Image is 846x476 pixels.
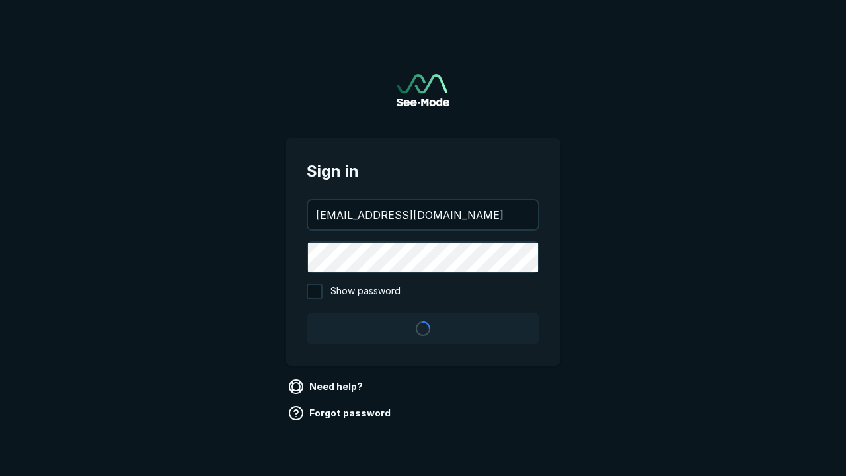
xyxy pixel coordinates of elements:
img: See-Mode Logo [397,74,449,106]
a: Go to sign in [397,74,449,106]
a: Forgot password [286,403,396,424]
input: your@email.com [308,200,538,229]
span: Sign in [307,159,539,183]
span: Show password [330,284,401,299]
a: Need help? [286,376,368,397]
